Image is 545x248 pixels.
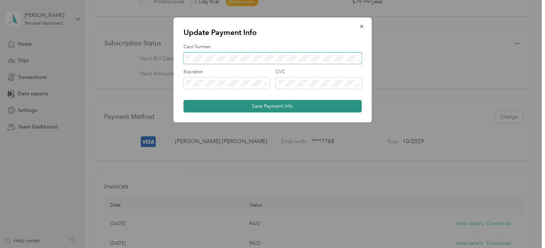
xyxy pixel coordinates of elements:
label: CVC [276,69,362,75]
iframe: Everlance-gr Chat Button Frame [505,208,545,248]
p: Update Payment Info [184,27,362,37]
button: Save Payment Info [184,100,362,112]
label: Card Number [184,44,362,50]
label: Expiration [184,69,270,75]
